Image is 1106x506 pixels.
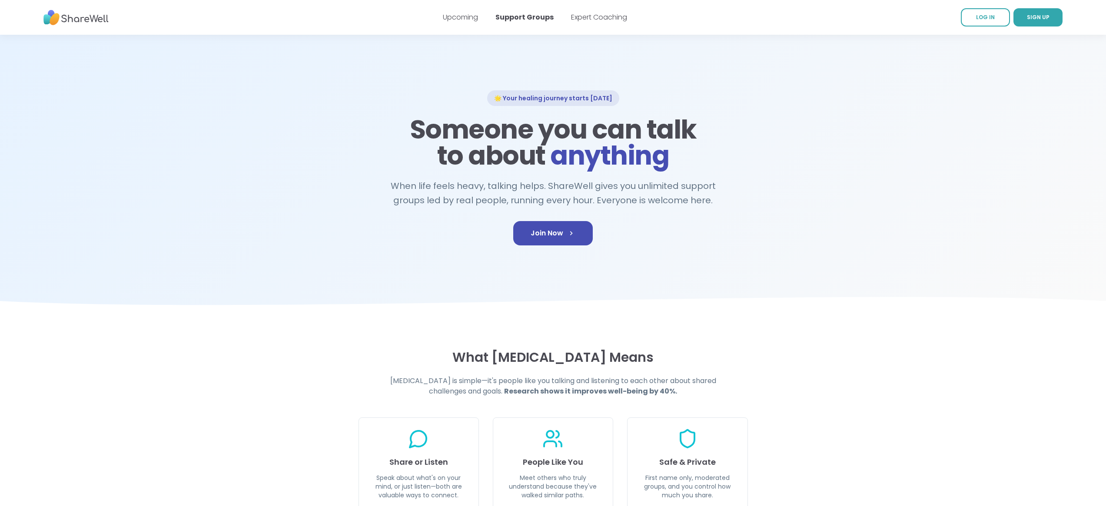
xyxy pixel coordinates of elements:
a: Expert Coaching [571,12,627,22]
span: SIGN UP [1027,13,1050,21]
img: ShareWell Nav Logo [43,6,109,30]
a: SIGN UP [1013,8,1063,26]
h1: Someone you can talk to about [407,116,699,169]
div: 🌟 Your healing journey starts [DATE] [487,90,619,106]
h4: [MEDICAL_DATA] is simple—it's people like you talking and listening to each other about shared ch... [386,376,720,397]
h3: What [MEDICAL_DATA] Means [359,350,748,365]
strong: Research shows it improves well-being by 40%. [504,386,677,396]
span: LOG IN [976,13,995,21]
h3: Share or Listen [369,456,468,468]
span: anything [550,137,669,174]
p: Meet others who truly understand because they've walked similar paths. [504,473,602,499]
a: Support Groups [495,12,554,22]
a: LOG IN [961,8,1010,26]
a: Join Now [513,221,593,245]
h3: People Like You [504,456,602,468]
a: Upcoming [443,12,478,22]
h2: When life feels heavy, talking helps. ShareWell gives you unlimited support groups led by real pe... [386,179,720,207]
p: First name only, moderated groups, and you control how much you share. [638,473,737,499]
h3: Safe & Private [638,456,737,468]
span: Join Now [531,228,575,238]
p: Speak about what's on your mind, or just listen—both are valuable ways to connect. [369,473,468,499]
